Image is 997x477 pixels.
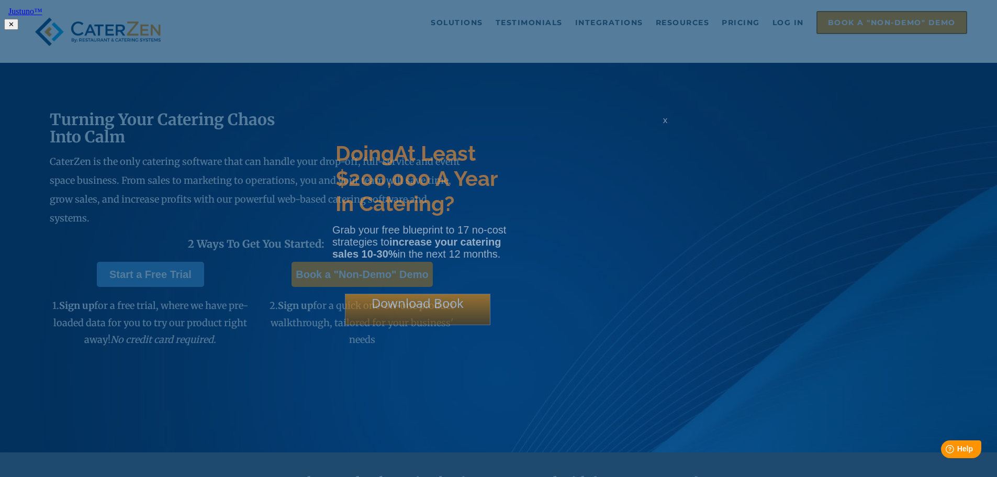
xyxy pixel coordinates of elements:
[4,19,18,30] button: ✕
[335,141,497,216] span: At Least $200,000 A Year In Catering?
[657,115,674,136] div: x
[345,294,490,325] div: Download Book
[904,436,985,465] iframe: Help widget launcher
[663,115,667,125] span: x
[372,294,464,312] span: Download Book
[332,224,506,260] span: Grab your free blueprint to 17 no-cost strategies to in the next 12 months.
[335,141,394,165] span: Doing
[332,236,501,260] strong: increase your catering sales 10-30%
